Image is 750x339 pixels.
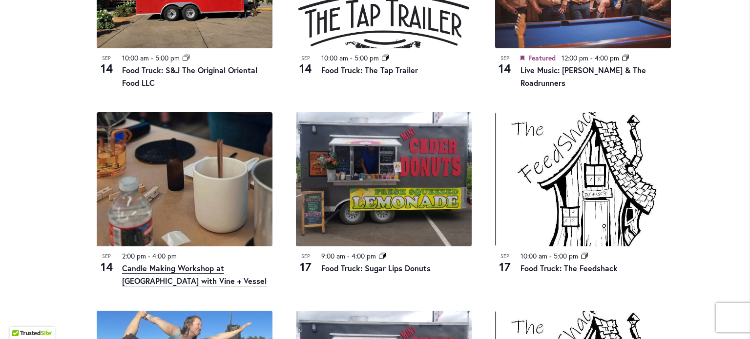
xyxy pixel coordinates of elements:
[122,251,146,260] time: 2:00 pm
[521,263,618,273] a: Food Truck: The Feedshack
[354,53,379,62] time: 5:00 pm
[347,251,350,260] span: -
[521,251,547,260] time: 10:00 am
[321,251,345,260] time: 9:00 am
[521,65,646,88] a: Live Music: [PERSON_NAME] & The Roadrunners
[321,53,348,62] time: 10:00 am
[562,53,588,62] time: 12:00 pm
[296,112,472,246] img: Food Truck: Sugar Lips Apple Cider Donuts
[97,252,116,260] span: Sep
[152,251,177,260] time: 4:00 pm
[148,251,150,260] span: -
[122,65,257,88] a: Food Truck: S&J The Original Oriental Food LLC
[495,60,515,77] span: 14
[321,263,431,273] a: Food Truck: Sugar Lips Donuts
[350,53,353,62] span: -
[321,65,418,75] a: Food Truck: The Tap Trailer
[97,60,116,77] span: 14
[151,53,153,62] span: -
[495,252,515,260] span: Sep
[296,54,315,62] span: Sep
[97,112,272,246] img: 93f53704220c201f2168fc261161dde5
[7,304,35,332] iframe: Launch Accessibility Center
[296,252,315,260] span: Sep
[97,54,116,62] span: Sep
[296,259,315,275] span: 17
[521,53,524,64] em: Featured
[296,60,315,77] span: 14
[590,53,593,62] span: -
[352,251,376,260] time: 4:00 pm
[97,259,116,275] span: 14
[495,54,515,62] span: Sep
[549,251,552,260] span: -
[122,263,267,286] a: Candle Making Workshop at [GEOGRAPHIC_DATA] with Vine + Vessel
[554,251,578,260] time: 5:00 pm
[122,53,149,62] time: 10:00 am
[528,53,556,62] span: Featured
[155,53,180,62] time: 5:00 pm
[495,259,515,275] span: 17
[495,112,671,246] img: The Feedshack
[595,53,619,62] time: 4:00 pm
